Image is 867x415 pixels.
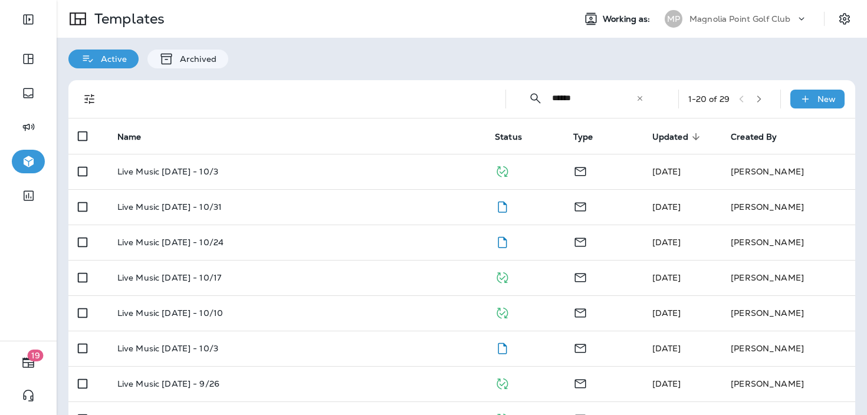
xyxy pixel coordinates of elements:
td: [PERSON_NAME] [721,295,855,331]
span: Email [573,200,587,211]
span: Jake Hopkins [652,378,681,389]
span: Celeste Janson [652,272,681,283]
p: Live Music [DATE] - 10/31 [117,202,222,212]
div: 1 - 20 of 29 [688,94,730,104]
div: MP [665,10,682,28]
span: Celeste Janson [652,237,681,248]
p: Active [95,54,127,64]
button: Expand Sidebar [12,8,45,31]
span: Draft [495,200,510,211]
span: Published [495,271,510,282]
span: Created By [731,132,777,142]
span: Name [117,132,142,142]
p: Live Music [DATE] - 10/10 [117,308,224,318]
span: Published [495,307,510,317]
span: Published [495,165,510,176]
span: Status [495,132,522,142]
button: Collapse Search [524,87,547,110]
p: Magnolia Point Golf Club [689,14,790,24]
span: Updated [652,131,704,142]
td: [PERSON_NAME] [721,225,855,260]
p: Live Music [DATE] - 10/3 [117,344,218,353]
span: Celeste Janson [652,343,681,354]
span: Status [495,131,537,142]
span: Email [573,307,587,317]
p: Templates [90,10,165,28]
td: [PERSON_NAME] [721,154,855,189]
span: Working as: [603,14,653,24]
span: Celeste Janson [652,166,681,177]
span: Email [573,342,587,353]
span: Published [495,377,510,388]
span: Type [573,131,608,142]
span: Draft [495,236,510,246]
button: Settings [834,8,855,29]
span: Email [573,271,587,282]
span: Name [117,131,157,142]
p: Live Music [DATE] - 10/17 [117,273,222,282]
span: Updated [652,132,688,142]
p: New [817,94,836,104]
td: [PERSON_NAME] [721,260,855,295]
span: Email [573,165,587,176]
td: [PERSON_NAME] [721,366,855,401]
span: Email [573,377,587,388]
p: Live Music [DATE] - 10/3 [117,167,218,176]
td: [PERSON_NAME] [721,189,855,225]
span: Type [573,132,593,142]
button: Filters [78,87,101,111]
span: Email [573,236,587,246]
span: Celeste Janson [652,308,681,318]
span: Draft [495,342,510,353]
p: Live Music [DATE] - 10/24 [117,238,224,247]
td: [PERSON_NAME] [721,331,855,366]
button: 19 [12,351,45,374]
span: 19 [28,350,44,361]
span: Created By [731,131,792,142]
p: Archived [174,54,216,64]
p: Live Music [DATE] - 9/26 [117,379,219,388]
span: Celeste Janson [652,202,681,212]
